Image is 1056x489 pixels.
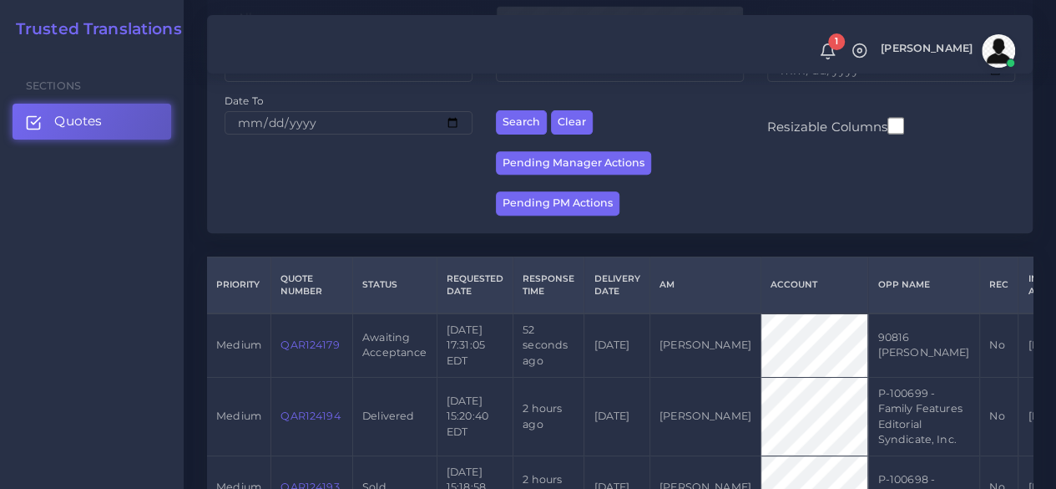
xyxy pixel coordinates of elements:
[513,257,584,313] th: Response Time
[813,43,842,60] a: 1
[887,115,904,136] input: Resizable Columns
[271,257,353,313] th: Quote Number
[216,339,261,351] span: medium
[584,313,649,377] td: [DATE]
[868,377,980,456] td: P-100699 - Family Features Editorial Syndicate, Inc.
[13,104,171,139] a: Quotes
[207,257,271,313] th: Priority
[828,33,845,50] span: 1
[649,257,760,313] th: AM
[225,94,264,108] label: Date To
[649,313,760,377] td: [PERSON_NAME]
[760,257,867,313] th: Account
[280,410,340,422] a: QAR124194
[551,110,593,135] button: Clear
[979,257,1018,313] th: REC
[437,313,513,377] td: [DATE] 17:31:05 EDT
[352,377,437,456] td: Delivered
[496,191,619,216] button: Pending PM Actions
[649,377,760,456] td: [PERSON_NAME]
[584,257,649,313] th: Delivery Date
[584,377,649,456] td: [DATE]
[280,339,339,351] a: QAR124179
[54,112,102,130] span: Quotes
[868,313,980,377] td: 90816 [PERSON_NAME]
[513,377,584,456] td: 2 hours ago
[4,20,182,39] a: Trusted Translations
[352,257,437,313] th: Status
[979,377,1018,456] td: No
[982,34,1015,68] img: avatar
[352,313,437,377] td: Awaiting Acceptance
[496,151,651,176] button: Pending Manager Actions
[979,313,1018,377] td: No
[216,410,261,422] span: medium
[496,110,547,135] button: Search
[881,43,973,54] span: [PERSON_NAME]
[26,79,81,92] span: Sections
[437,257,513,313] th: Requested Date
[513,313,584,377] td: 52 seconds ago
[437,377,513,456] td: [DATE] 15:20:40 EDT
[872,34,1021,68] a: [PERSON_NAME]avatar
[767,115,904,136] label: Resizable Columns
[868,257,980,313] th: Opp Name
